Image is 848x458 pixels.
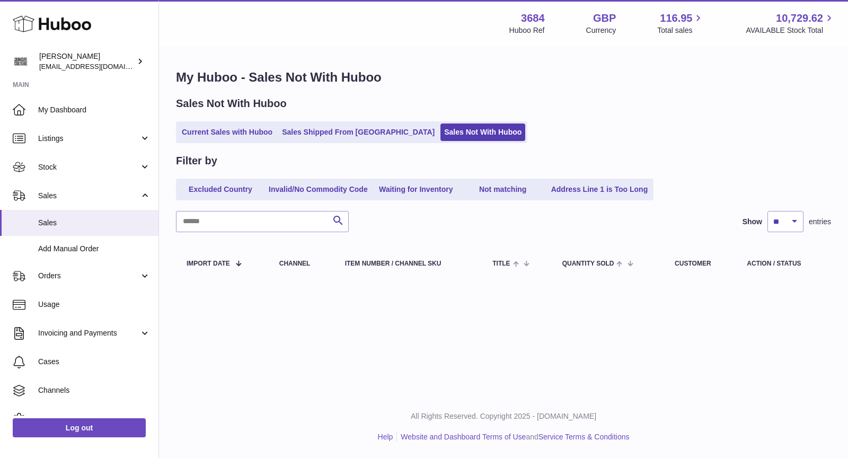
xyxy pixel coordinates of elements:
div: Item Number / Channel SKU [345,260,472,267]
span: AVAILABLE Stock Total [746,25,835,36]
a: Website and Dashboard Terms of Use [401,433,526,441]
div: [PERSON_NAME] [39,51,135,72]
span: Sales [38,191,139,201]
label: Show [743,217,762,227]
a: Service Terms & Conditions [538,433,630,441]
span: entries [809,217,831,227]
h1: My Huboo - Sales Not With Huboo [176,69,831,86]
a: Current Sales with Huboo [178,124,276,141]
span: Channels [38,385,151,395]
span: Settings [38,414,151,424]
div: Channel [279,260,324,267]
span: Add Manual Order [38,244,151,254]
span: 116.95 [660,11,692,25]
h2: Filter by [176,154,217,168]
div: Huboo Ref [509,25,545,36]
a: Excluded Country [178,181,263,198]
span: Invoicing and Payments [38,328,139,338]
a: Help [378,433,393,441]
span: My Dashboard [38,105,151,115]
a: Not matching [461,181,545,198]
p: All Rights Reserved. Copyright 2025 - [DOMAIN_NAME] [167,411,840,421]
span: Orders [38,271,139,281]
div: Customer [675,260,726,267]
a: Sales Shipped From [GEOGRAPHIC_DATA] [278,124,438,141]
strong: 3684 [521,11,545,25]
span: Import date [187,260,230,267]
a: 116.95 Total sales [657,11,704,36]
span: Quantity Sold [562,260,614,267]
div: Action / Status [747,260,820,267]
span: Usage [38,300,151,310]
a: Log out [13,418,146,437]
li: and [397,432,629,442]
span: Stock [38,162,139,172]
strong: GBP [593,11,616,25]
h2: Sales Not With Huboo [176,96,287,111]
span: [EMAIL_ADDRESS][DOMAIN_NAME] [39,62,156,71]
span: Listings [38,134,139,144]
span: 10,729.62 [776,11,823,25]
a: Waiting for Inventory [374,181,458,198]
div: Currency [586,25,616,36]
span: Total sales [657,25,704,36]
a: Invalid/No Commodity Code [265,181,372,198]
span: Title [492,260,510,267]
a: 10,729.62 AVAILABLE Stock Total [746,11,835,36]
span: Sales [38,218,151,228]
a: Sales Not With Huboo [440,124,525,141]
img: theinternationalventure@gmail.com [13,54,29,69]
a: Address Line 1 is Too Long [547,181,652,198]
span: Cases [38,357,151,367]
